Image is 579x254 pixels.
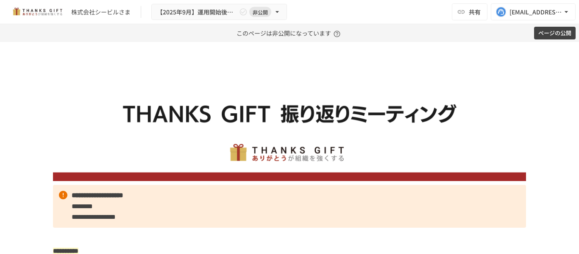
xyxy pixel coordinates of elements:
img: mMP1OxWUAhQbsRWCurg7vIHe5HqDpP7qZo7fRoNLXQh [10,5,64,19]
div: [EMAIL_ADDRESS][DOMAIN_NAME] [509,7,562,17]
span: 非公開 [249,8,271,17]
span: 共有 [469,7,481,17]
div: 株式会社シービルさま [71,8,131,17]
img: ywjCEzGaDRs6RHkpXm6202453qKEghjSpJ0uwcQsaCz [53,63,526,181]
button: 共有 [452,3,487,20]
button: 【2025年9月】運用開始後振り返りミーティング非公開 [151,4,287,20]
p: このページは非公開になっています [237,24,343,42]
button: ページの公開 [534,27,576,40]
button: [EMAIL_ADDRESS][DOMAIN_NAME] [491,3,576,20]
span: 【2025年9月】運用開始後振り返りミーティング [157,7,237,17]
